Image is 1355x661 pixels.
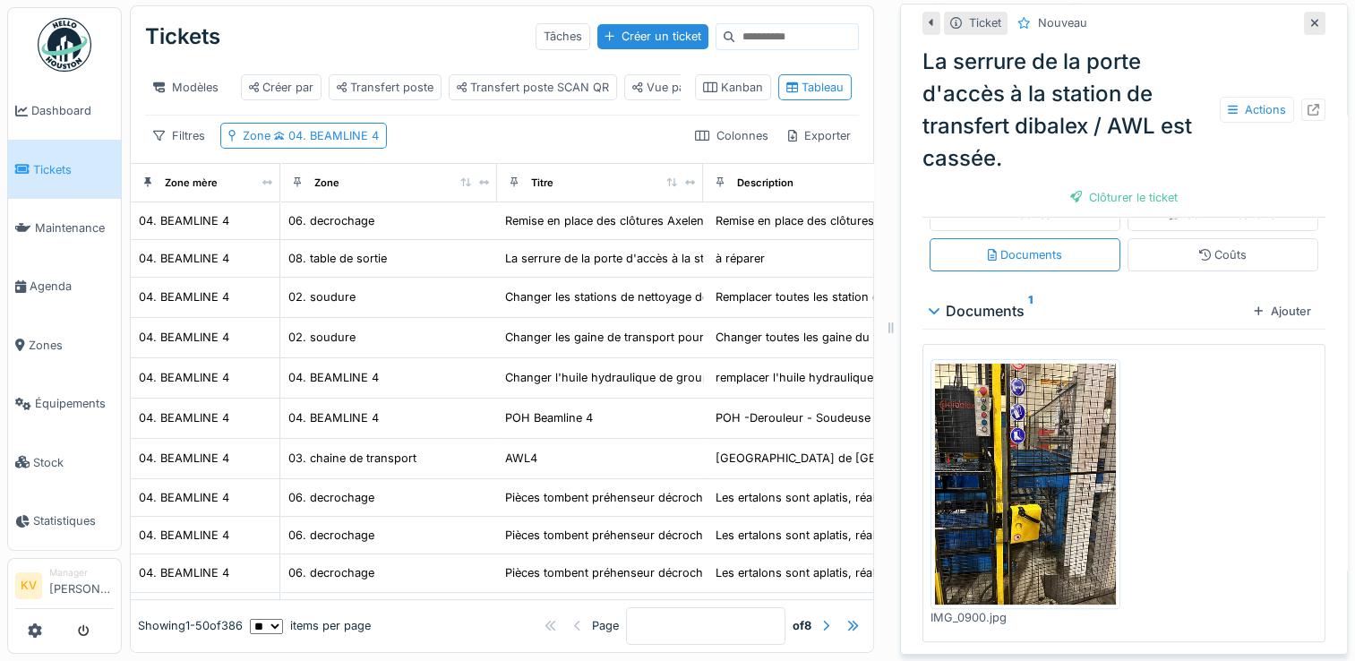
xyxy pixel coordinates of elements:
[139,409,229,426] div: 04. BEAMLINE 4
[270,129,379,142] span: 04. BEAMLINE 4
[457,79,609,96] div: Transfert poste SCAN QR
[288,527,374,544] div: 06. decrochage
[8,82,121,140] a: Dashboard
[1028,300,1033,322] sup: 1
[716,489,975,506] div: Les ertalons sont aplatis, réaligner pince du h...
[1063,185,1185,210] div: Clôturer le ticket
[505,212,708,229] div: Remise en place des clôtures Axelent
[145,74,227,100] div: Modèles
[138,618,243,635] div: Showing 1 - 50 of 386
[930,300,1247,322] div: Documents
[505,409,593,426] div: POH Beamline 4
[288,288,356,305] div: 02. soudure
[505,489,723,506] div: Pièces tombent préhenseur décrochage
[288,250,387,267] div: 08. table de sortie
[139,564,229,581] div: 04. BEAMLINE 4
[30,278,114,295] span: Agenda
[33,512,114,529] span: Statistiques
[716,369,873,386] div: remplacer l'huile hydraulique
[597,24,708,48] div: Créer un ticket
[505,329,802,346] div: Changer les gaine de transport pour cable de soudure
[786,79,844,96] div: Tableau
[505,527,723,544] div: Pièces tombent préhenseur décrochage
[716,212,918,229] div: Remise en place des clôtures Axelent
[716,409,1085,426] div: POH -Derouleur - Soudeuse Automatique - [GEOGRAPHIC_DATA]...
[716,564,975,581] div: Les ertalons sont aplatis, réaligner pince du h...
[716,288,989,305] div: Remplacer toutes les station de nettoyage. Envo...
[288,564,374,581] div: 06. decrochage
[314,176,339,191] div: Zone
[29,337,114,354] span: Zones
[536,23,590,49] div: Tâches
[288,489,374,506] div: 06. decrochage
[288,369,379,386] div: 04. BEAMLINE 4
[505,288,748,305] div: Changer les stations de nettoyage des robot
[930,609,1120,626] div: IMG_0900.jpg
[8,257,121,315] a: Agenda
[737,176,793,191] div: Description
[15,566,114,609] a: KV Manager[PERSON_NAME]
[8,140,121,198] a: Tickets
[243,127,379,144] div: Zone
[139,250,229,267] div: 04. BEAMLINE 4
[288,212,374,229] div: 06. decrochage
[505,369,784,386] div: Changer l'huile hydraulique de groupe hydraulique
[49,566,114,579] div: Manager
[288,409,379,426] div: 04. BEAMLINE 4
[8,316,121,374] a: Zones
[33,161,114,178] span: Tickets
[988,246,1062,263] div: Documents
[139,329,229,346] div: 04. BEAMLINE 4
[8,433,121,491] a: Stock
[8,492,121,550] a: Statistiques
[288,450,416,467] div: 03. chaine de transport
[33,454,114,471] span: Stock
[38,18,91,72] img: Badge_color-CXgf-gQk.svg
[793,618,811,635] strong: of 8
[1038,14,1087,31] div: Nouveau
[139,489,229,506] div: 04. BEAMLINE 4
[8,374,121,433] a: Équipements
[716,527,975,544] div: Les ertalons sont aplatis, réaligner pince du h...
[780,123,859,149] div: Exporter
[1220,97,1294,123] div: Actions
[165,176,218,191] div: Zone mère
[632,79,727,96] div: Vue par défaut
[139,212,229,229] div: 04. BEAMLINE 4
[35,219,114,236] span: Maintenance
[139,288,229,305] div: 04. BEAMLINE 4
[505,450,537,467] div: AWL4
[249,79,313,96] div: Créer par
[145,123,213,149] div: Filtres
[35,395,114,412] span: Équipements
[337,79,433,96] div: Transfert poste
[145,13,220,60] div: Tickets
[1199,246,1247,263] div: Coûts
[31,102,114,119] span: Dashboard
[15,572,42,599] li: KV
[288,329,356,346] div: 02. soudure
[935,364,1116,605] img: 3ymc3dmpspqzvuutdm9y5vwcc41q
[505,564,723,581] div: Pièces tombent préhenseur décrochage
[8,199,121,257] a: Maintenance
[922,46,1325,175] div: La serrure de la porte d'accès à la station de transfert dibalex / AWL est cassée.
[703,79,763,96] div: Kanban
[716,250,765,267] div: à réparer
[969,14,1001,31] div: Ticket
[505,250,941,267] div: La serrure de la porte d'accès à la station de transfert dibalex / AWL est cassée.
[49,566,114,605] li: [PERSON_NAME]
[687,123,776,149] div: Colonnes
[139,527,229,544] div: 04. BEAMLINE 4
[716,450,1078,467] div: [GEOGRAPHIC_DATA] de [GEOGRAPHIC_DATA] chaîne à crochets.
[1247,299,1318,323] div: Ajouter
[250,618,371,635] div: items per page
[139,369,229,386] div: 04. BEAMLINE 4
[531,176,553,191] div: Titre
[592,618,619,635] div: Page
[139,450,229,467] div: 04. BEAMLINE 4
[716,329,987,346] div: Changer toutes les gaine du transport de cable ...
